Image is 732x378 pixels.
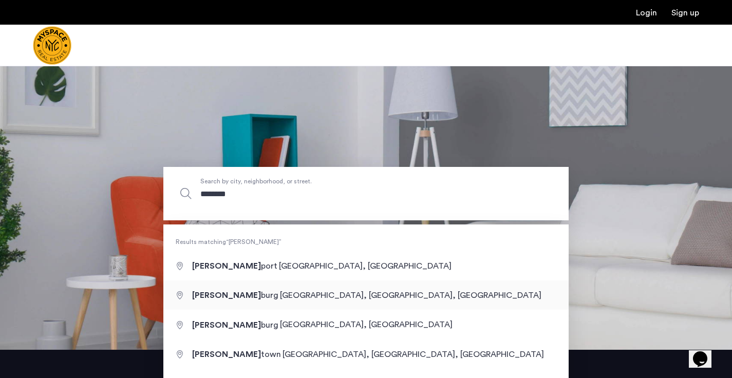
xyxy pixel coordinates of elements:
span: [PERSON_NAME] [192,291,261,299]
span: port [192,262,279,270]
span: [GEOGRAPHIC_DATA], [GEOGRAPHIC_DATA], [GEOGRAPHIC_DATA] [283,350,544,358]
span: [PERSON_NAME] [192,262,261,270]
span: Results matching [163,237,569,247]
span: burg [192,291,280,299]
span: [PERSON_NAME] [192,350,261,358]
a: Registration [671,9,699,17]
img: logo [33,26,71,65]
span: [GEOGRAPHIC_DATA], [GEOGRAPHIC_DATA], [GEOGRAPHIC_DATA] [280,291,541,299]
input: Apartment Search [163,167,569,220]
span: [PERSON_NAME] [192,321,261,329]
iframe: chat widget [689,337,722,368]
span: [GEOGRAPHIC_DATA], [GEOGRAPHIC_DATA] [280,321,453,329]
span: [GEOGRAPHIC_DATA], [GEOGRAPHIC_DATA] [279,262,452,270]
a: Login [636,9,657,17]
span: town [192,350,283,358]
a: Cazamio Logo [33,26,71,65]
span: Search by city, neighborhood, or street. [200,176,484,186]
q: [PERSON_NAME] [226,239,281,245]
span: burg [192,321,280,329]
